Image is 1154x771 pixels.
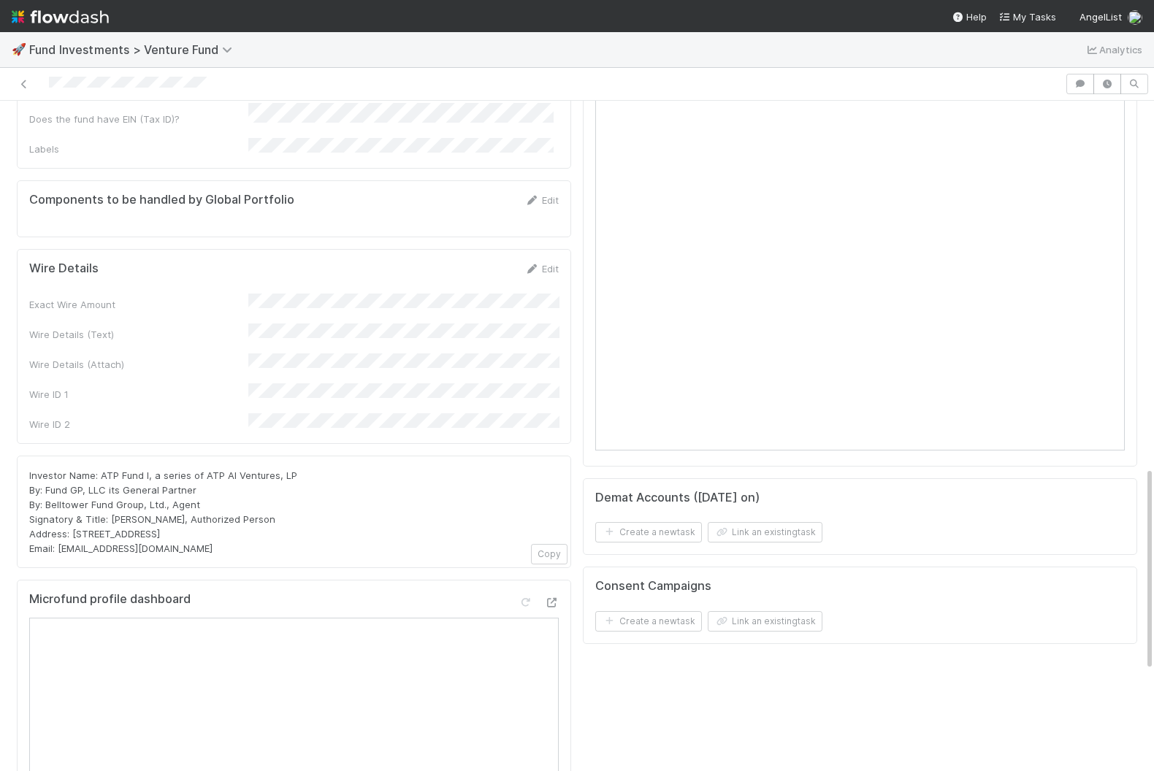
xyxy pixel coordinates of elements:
div: Labels [29,142,248,156]
div: Wire ID 1 [29,387,248,402]
button: Link an existingtask [708,611,822,632]
div: Does the fund have EIN (Tax ID)? [29,112,248,126]
button: Create a newtask [595,522,702,542]
h5: Wire Details [29,261,99,276]
span: AngelList [1080,11,1122,23]
span: 🚀 [12,43,26,55]
a: My Tasks [998,9,1056,24]
button: Create a newtask [595,611,702,632]
span: Fund Investments > Venture Fund [29,42,240,57]
img: avatar_eed832e9-978b-43e4-b51e-96e46fa5184b.png [1128,10,1142,25]
div: Wire Details (Text) [29,327,248,342]
div: Help [952,9,987,24]
img: logo-inverted-e16ddd16eac7371096b0.svg [12,4,109,29]
button: Copy [531,544,568,564]
h5: Components to be handled by Global Portfolio [29,193,294,207]
span: My Tasks [998,11,1056,23]
div: Wire ID 2 [29,417,248,431]
h5: Consent Campaigns [595,579,711,594]
span: Investor Name: ATP Fund I, a series of ATP AI Ventures, LP By: Fund GP, LLC its General Partner B... [29,469,297,554]
a: Analytics [1085,41,1142,58]
h5: Demat Accounts ([DATE] on) [595,491,760,505]
button: Link an existingtask [708,522,822,542]
div: Exact Wire Amount [29,297,248,312]
div: Wire Details (Attach) [29,357,248,372]
h5: Microfund profile dashboard [29,592,191,607]
a: Edit [524,194,559,206]
a: Edit [524,263,559,275]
